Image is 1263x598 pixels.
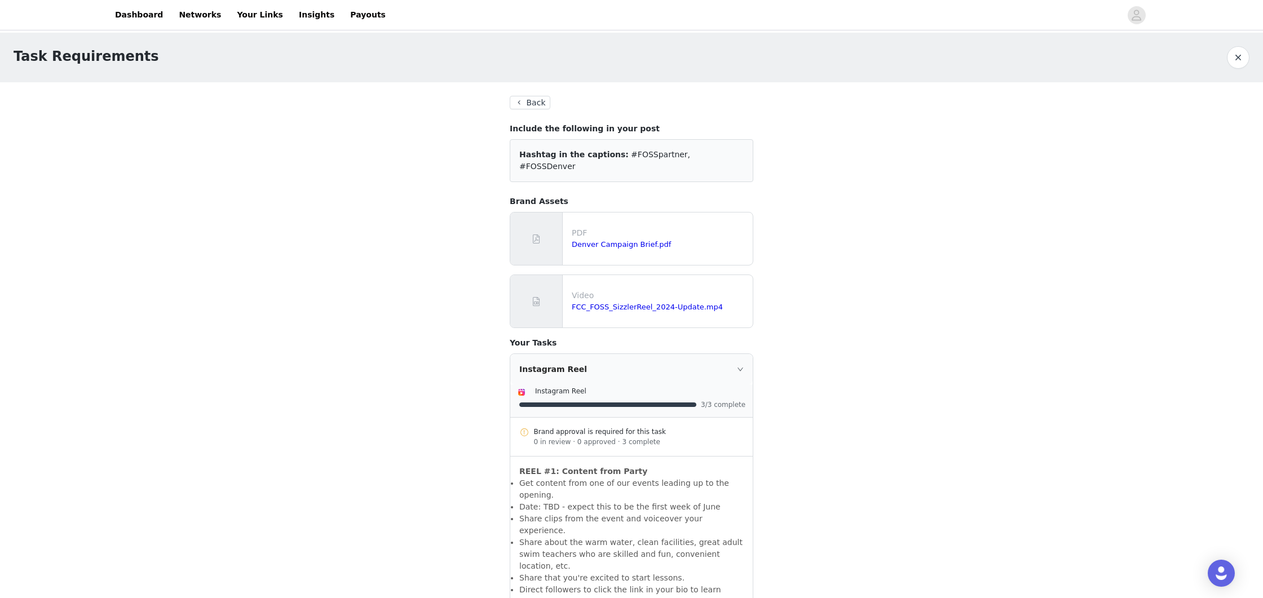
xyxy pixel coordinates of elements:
[535,387,586,395] span: Instagram Reel
[701,401,746,408] span: 3/3 complete
[108,2,170,28] a: Dashboard
[737,366,744,373] i: icon: right
[572,303,723,311] a: FCC_FOSS_SizzlerReel_2024-Update.mp4
[572,227,748,239] p: PDF
[517,388,526,397] img: Instagram Reels Icon
[572,290,748,302] p: Video
[510,354,753,384] div: icon: rightInstagram Reel
[519,537,744,572] li: Share about the warm water, clean facilities, great adult swim teachers who are skilled and fun, ...
[519,467,647,476] strong: REEL #1: Content from Party
[534,437,744,447] div: 0 in review · 0 approved · 3 complete
[292,2,341,28] a: Insights
[510,196,753,207] h4: Brand Assets
[519,150,629,159] span: Hashtag in the captions:
[534,427,744,437] div: Brand approval is required for this task
[510,96,550,109] button: Back
[1131,6,1142,24] div: avatar
[519,572,744,584] li: Share that you're excited to start lessons.
[572,240,671,249] a: Denver Campaign Brief.pdf
[519,501,744,513] li: Date: TBD - expect this to be the first week of June
[510,123,753,135] h4: Include the following in your post
[1208,560,1235,587] div: Open Intercom Messenger
[14,46,159,67] h1: Task Requirements
[230,2,290,28] a: Your Links
[519,477,744,501] li: Get content from one of our events leading up to the opening.
[510,337,753,349] h4: Your Tasks
[172,2,228,28] a: Networks
[519,513,744,584] li: Share clips from the event and voiceover your experience.
[343,2,392,28] a: Payouts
